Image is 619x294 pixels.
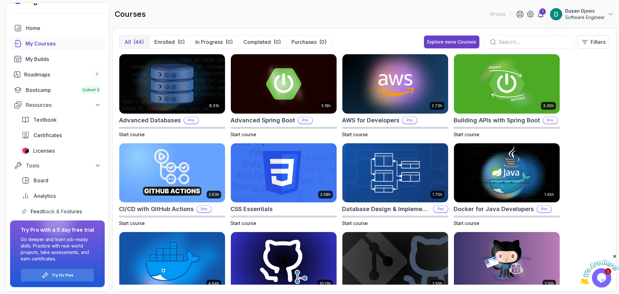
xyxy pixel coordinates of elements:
[545,281,554,286] p: 2.10h
[432,192,442,197] p: 1.70h
[565,8,605,14] p: Dusan Djosic
[34,192,56,200] span: Analytics
[124,38,131,46] p: All
[231,205,273,214] h2: CSS Essentials
[21,269,94,282] button: Try for free
[231,132,256,137] span: Start course
[26,86,101,94] div: Bootcamp
[498,38,569,46] input: Search...
[543,117,557,124] p: Pro
[342,116,399,125] h2: AWS for Developers
[31,208,82,215] span: Feedback & Features
[10,53,105,66] a: builds
[320,192,331,197] p: 2.08h
[490,11,506,17] p: 0 Points
[342,143,448,203] img: Database Design & Implementation card
[26,24,101,32] div: Home
[591,38,605,46] p: Filters
[10,99,105,111] button: Resources
[18,174,105,187] a: board
[454,132,479,137] span: Start course
[22,147,29,154] img: jetbrains icon
[231,143,337,203] img: CSS Essentials card
[119,54,225,114] img: Advanced Databases card
[424,35,479,48] button: Explore more Courses
[10,22,105,35] a: home
[18,205,105,218] a: feedback
[177,38,185,46] div: (0)
[579,254,619,284] iframe: chat widget
[83,87,99,93] span: Cohort 3
[25,40,101,47] div: My Courses
[10,37,105,50] a: courses
[119,35,149,48] button: All(44)
[24,71,101,78] div: Roadmaps
[342,232,448,291] img: Git & GitHub Fundamentals card
[33,147,55,155] span: Licenses
[195,38,223,46] p: In Progress
[26,162,101,169] div: Tools
[543,103,554,108] p: 3.30h
[119,232,225,291] img: Docker For Professionals card
[342,132,368,137] span: Start course
[432,103,442,108] p: 2.73h
[298,117,312,124] p: Pro
[454,143,560,203] img: Docker for Java Developers card
[427,39,476,45] div: Explore more Courses
[18,189,105,202] a: analytics
[550,8,614,21] button: user profile imageDusan DjosicSoftware Engineer
[238,35,286,48] button: Completed(0)
[18,144,105,157] a: licenses
[454,116,540,125] h2: Building APIs with Spring Boot
[119,220,145,226] span: Start course
[18,129,105,142] a: certificates
[18,113,105,126] a: textbook
[577,35,610,49] button: Filters
[291,38,317,46] p: Purchases
[21,236,94,262] p: Go deeper and learn job-ready skills. Practice with real-world projects, take assessments, and ea...
[149,35,190,48] button: Enrolled(0)
[454,54,560,114] img: Building APIs with Spring Boot card
[10,160,105,171] button: Tools
[243,38,271,46] p: Completed
[342,220,368,226] span: Start course
[432,281,442,286] p: 2.55h
[115,9,146,19] h2: courses
[33,116,57,124] span: Textbook
[286,35,332,48] button: Purchases(0)
[434,206,448,212] p: Pro
[319,281,331,286] p: 10.13h
[231,232,337,291] img: Git for Professionals card
[544,192,554,197] p: 1.45h
[52,273,74,278] a: Try for free
[96,72,98,77] span: 7
[25,55,101,63] div: My Builds
[454,232,560,291] img: GitHub Toolkit card
[319,38,327,46] div: (0)
[565,14,605,21] p: Software Engineer
[26,101,101,109] div: Resources
[154,38,175,46] p: Enrolled
[537,206,551,212] p: Pro
[231,220,256,226] span: Start course
[209,103,219,108] p: 8.31h
[231,54,337,114] img: Advanced Spring Boot card
[454,205,534,214] h2: Docker for Java Developers
[209,192,219,197] p: 2.63h
[539,8,546,15] div: 1
[119,132,145,137] span: Start course
[403,117,417,124] p: Pro
[190,35,238,48] button: In Progress(0)
[34,131,62,139] span: Certificates
[133,38,144,46] div: (44)
[537,10,545,18] a: 1
[454,220,479,226] span: Start course
[10,84,105,96] a: bootcamp
[208,281,219,286] p: 4.64h
[225,38,233,46] div: (0)
[550,8,562,20] img: user profile image
[10,68,105,81] a: roadmaps
[321,103,331,108] p: 5.18h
